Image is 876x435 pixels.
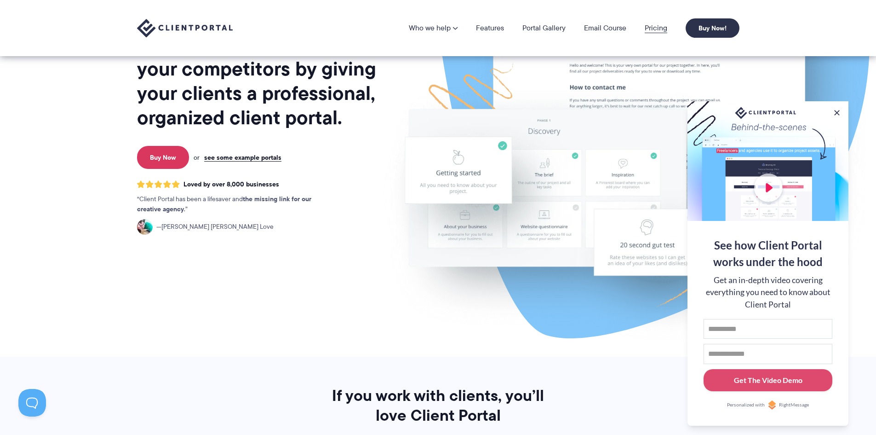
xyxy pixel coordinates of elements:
span: RightMessage [779,401,809,409]
p: Client Portal has been a lifesaver and . [137,194,330,215]
button: Get The Video Demo [704,369,832,392]
div: Get an in-depth video covering everything you need to know about Client Portal [704,274,832,311]
div: See how Client Portal works under the hood [704,237,832,270]
a: Features [476,24,504,32]
a: Email Course [584,24,626,32]
a: Buy Now [137,146,189,169]
span: [PERSON_NAME] [PERSON_NAME] Love [156,222,274,232]
a: Buy Now! [686,18,739,38]
div: Get The Video Demo [734,375,802,386]
iframe: Toggle Customer Support [18,389,46,417]
span: or [194,153,200,162]
a: Personalized withRightMessage [704,400,832,410]
a: Who we help [409,24,458,32]
h1: Set yourself apart from your competitors by giving your clients a professional, organized client ... [137,32,378,130]
h2: If you work with clients, you’ll love Client Portal [320,386,557,425]
a: Pricing [645,24,667,32]
span: Personalized with [727,401,765,409]
a: Portal Gallery [522,24,566,32]
a: see some example portals [204,153,281,162]
strong: the missing link for our creative agency [137,194,311,214]
img: Personalized with RightMessage [767,400,777,410]
span: Loved by over 8,000 businesses [183,180,279,188]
